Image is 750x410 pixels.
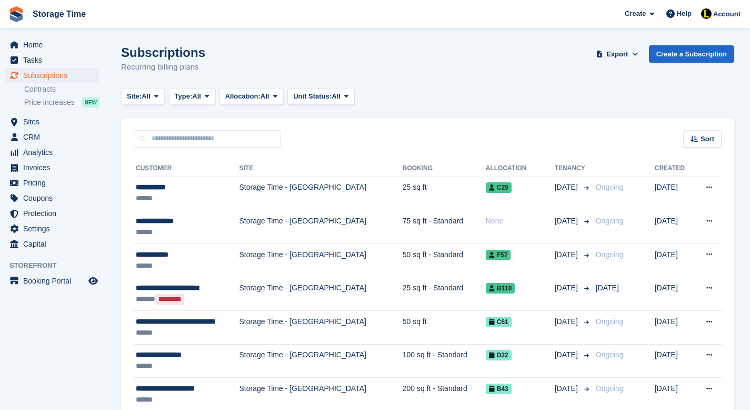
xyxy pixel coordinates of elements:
[486,350,512,360] span: D22
[23,191,86,206] span: Coupons
[655,160,693,177] th: Created
[403,160,486,177] th: Booking
[192,91,201,102] span: All
[5,145,99,160] a: menu
[486,250,511,260] span: F57
[8,6,24,22] img: stora-icon-8386f47178a22dfd0bd8f6a31ec36ba5ce8667c1dd55bd0f319d3a0aa187defe.svg
[239,177,402,210] td: Storage Time - [GEOGRAPHIC_DATA]
[239,160,402,177] th: Site
[5,68,99,83] a: menu
[403,243,486,277] td: 50 sq ft - Standard
[555,383,580,394] span: [DATE]
[87,275,99,287] a: Preview store
[23,130,86,144] span: CRM
[24,84,99,94] a: Contracts
[625,8,646,19] span: Create
[555,249,580,260] span: [DATE]
[594,45,641,63] button: Export
[606,49,628,60] span: Export
[555,349,580,360] span: [DATE]
[23,68,86,83] span: Subscriptions
[121,88,165,105] button: Site: All
[9,260,105,271] span: Storefront
[5,221,99,236] a: menu
[403,277,486,311] td: 25 sq ft - Standard
[403,177,486,210] td: 25 sq ft
[5,191,99,206] a: menu
[655,243,693,277] td: [DATE]
[486,317,512,327] span: C61
[23,274,86,288] span: Booking Portal
[142,91,151,102] span: All
[596,317,624,326] span: Ongoing
[486,182,512,193] span: C29
[701,134,714,144] span: Sort
[134,160,239,177] th: Customer
[486,216,555,227] div: None
[261,91,269,102] span: All
[23,237,86,251] span: Capital
[169,88,215,105] button: Type: All
[23,37,86,52] span: Home
[121,61,205,73] p: Recurring billing plans
[555,160,592,177] th: Tenancy
[655,177,693,210] td: [DATE]
[239,210,402,244] td: Storage Time - [GEOGRAPHIC_DATA]
[403,210,486,244] td: 75 sq ft - Standard
[82,97,99,108] div: NEW
[23,206,86,221] span: Protection
[555,282,580,294] span: [DATE]
[5,274,99,288] a: menu
[23,114,86,129] span: Sites
[596,284,619,292] span: [DATE]
[24,97,75,108] span: Price increases
[486,384,512,394] span: B43
[701,8,712,19] img: Laaibah Sarwar
[596,250,624,259] span: Ongoing
[332,91,341,102] span: All
[5,53,99,67] a: menu
[596,183,624,191] span: Ongoing
[219,88,284,105] button: Allocation: All
[5,175,99,190] a: menu
[655,311,693,345] td: [DATE]
[403,344,486,378] td: 100 sq ft - Standard
[555,316,580,327] span: [DATE]
[239,311,402,345] td: Storage Time - [GEOGRAPHIC_DATA]
[713,9,741,19] span: Account
[239,344,402,378] td: Storage Time - [GEOGRAPHIC_DATA]
[175,91,193,102] span: Type:
[5,160,99,175] a: menu
[23,145,86,160] span: Analytics
[23,221,86,236] span: Settings
[486,283,515,294] span: B110
[655,210,693,244] td: [DATE]
[287,88,354,105] button: Unit Status: All
[5,130,99,144] a: menu
[649,45,734,63] a: Create a Subscription
[239,277,402,311] td: Storage Time - [GEOGRAPHIC_DATA]
[127,91,142,102] span: Site:
[239,243,402,277] td: Storage Time - [GEOGRAPHIC_DATA]
[121,45,205,60] h1: Subscriptions
[655,344,693,378] td: [DATE]
[403,311,486,345] td: 50 sq ft
[5,237,99,251] a: menu
[5,37,99,52] a: menu
[596,350,624,359] span: Ongoing
[555,216,580,227] span: [DATE]
[5,206,99,221] a: menu
[24,96,99,108] a: Price increases NEW
[596,384,624,393] span: Ongoing
[5,114,99,129] a: menu
[596,217,624,225] span: Ongoing
[23,175,86,190] span: Pricing
[23,53,86,67] span: Tasks
[677,8,692,19] span: Help
[486,160,555,177] th: Allocation
[28,5,90,23] a: Storage Time
[225,91,261,102] span: Allocation:
[293,91,332,102] span: Unit Status:
[23,160,86,175] span: Invoices
[655,277,693,311] td: [DATE]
